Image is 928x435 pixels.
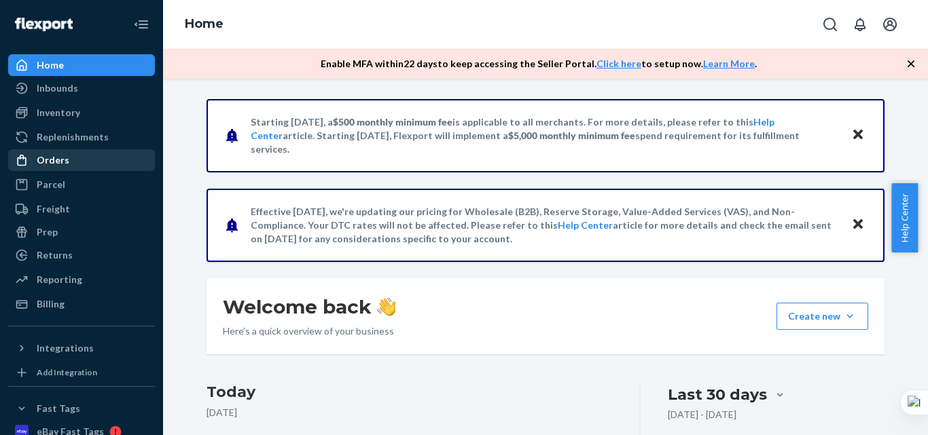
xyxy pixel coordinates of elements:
[8,293,155,315] a: Billing
[8,269,155,290] a: Reporting
[8,54,155,76] a: Home
[668,384,767,405] div: Last 30 days
[207,406,612,419] p: [DATE]
[15,18,73,31] img: Flexport logo
[8,77,155,99] a: Inbounds
[128,11,155,38] button: Close Navigation
[174,5,234,44] ol: breadcrumbs
[703,58,755,69] a: Learn More
[37,130,109,144] div: Replenishments
[223,324,396,338] p: Here’s a quick overview of your business
[846,11,874,38] button: Open notifications
[37,202,70,216] div: Freight
[333,116,452,128] span: $500 monthly minimum fee
[37,225,58,239] div: Prep
[876,11,904,38] button: Open account menu
[377,297,396,316] img: hand-wave emoji
[558,219,613,231] a: Help Center
[251,115,838,156] p: Starting [DATE], a is applicable to all merchants. For more details, please refer to this article...
[37,273,82,286] div: Reporting
[849,126,867,145] button: Close
[596,58,641,69] a: Click here
[37,248,73,262] div: Returns
[8,337,155,359] button: Integrations
[37,58,64,72] div: Home
[8,126,155,148] a: Replenishments
[207,381,612,403] h3: Today
[37,106,80,119] div: Inventory
[37,297,65,311] div: Billing
[251,205,838,246] p: Effective [DATE], we're updating our pricing for Wholesale (B2B), Reserve Storage, Value-Added Se...
[8,221,155,243] a: Prep
[37,81,78,95] div: Inbounds
[37,341,94,355] div: Integrations
[37,153,69,167] div: Orders
[37,178,65,191] div: Parcel
[37,402,80,415] div: Fast Tags
[8,244,155,266] a: Returns
[223,295,396,319] h1: Welcome back
[817,11,844,38] button: Open Search Box
[849,215,867,235] button: Close
[37,366,97,378] div: Add Integration
[185,16,224,31] a: Home
[8,198,155,220] a: Freight
[8,102,155,124] a: Inventory
[8,174,155,195] a: Parcel
[668,408,736,421] p: [DATE] - [DATE]
[777,303,868,330] button: Create new
[508,130,635,141] span: $5,000 monthly minimum fee
[8,149,155,171] a: Orders
[321,57,757,71] p: Enable MFA within 22 days to keep accessing the Seller Portal. to setup now. .
[8,398,155,419] button: Fast Tags
[891,183,918,252] button: Help Center
[8,364,155,381] a: Add Integration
